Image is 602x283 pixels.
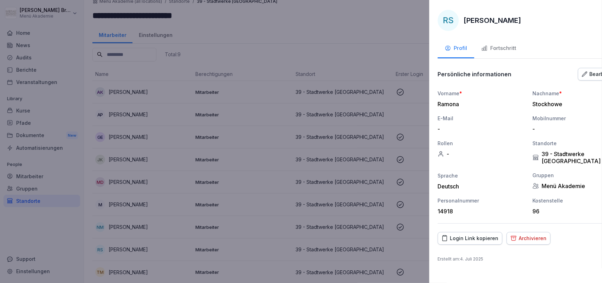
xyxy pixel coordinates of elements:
div: RS [438,10,459,31]
div: - [438,126,522,133]
div: Profil [445,44,467,52]
p: Persönliche informationen [438,71,511,78]
button: Archivieren [506,232,550,245]
div: Vorname [438,90,525,97]
button: Profil [438,39,474,58]
div: Deutsch [438,183,525,190]
button: Fortschritt [474,39,523,58]
div: Rollen [438,140,525,147]
div: E-Mail [438,115,525,122]
p: [PERSON_NAME] [464,15,521,26]
div: Personalnummer [438,197,525,204]
div: Ramona [438,101,522,108]
div: Archivieren [510,234,546,242]
div: 14918 [438,208,522,215]
div: Sprache [438,172,525,179]
div: Login Link kopieren [441,234,498,242]
div: Fortschritt [481,44,516,52]
div: - [438,150,525,157]
button: Login Link kopieren [438,232,502,245]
